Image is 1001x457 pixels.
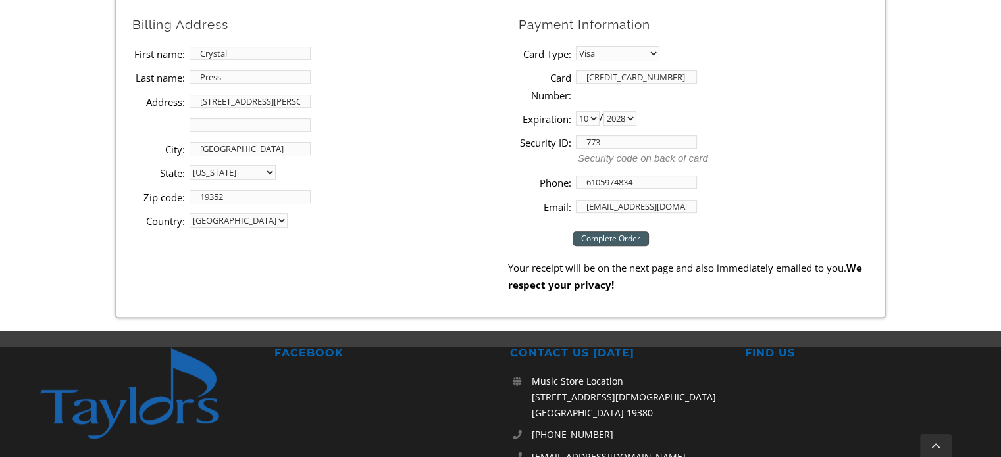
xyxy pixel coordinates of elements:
[132,212,185,229] label: Country:
[519,69,571,104] label: Card Number:
[274,347,491,360] h2: FACEBOOK
[519,16,879,33] h2: Payment Information
[519,199,571,216] label: Email:
[519,134,571,151] label: Security ID:
[190,213,288,228] select: country
[132,45,185,62] label: First name:
[132,16,508,33] h2: Billing Address
[532,427,727,443] a: [PHONE_NUMBER]
[132,93,185,110] label: Address:
[510,347,727,360] h2: CONTACT US [DATE]
[578,151,879,166] p: Security code on back of card
[573,231,649,246] input: Complete Order
[190,165,276,180] select: State billing address
[519,107,879,130] li: /
[132,164,185,181] label: State:
[519,45,571,62] label: Card Type:
[508,259,879,294] p: Your receipt will be on the next page and also immediately emailed to you.
[519,174,571,191] label: Phone:
[519,110,571,128] label: Expiration:
[532,373,727,420] p: Music Store Location [STREET_ADDRESS][DEMOGRAPHIC_DATA] [GEOGRAPHIC_DATA] 19380
[132,189,185,206] label: Zip code:
[132,69,185,86] label: Last name:
[132,141,185,158] label: City:
[39,347,247,440] img: footer-logo
[745,347,962,360] h2: FIND US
